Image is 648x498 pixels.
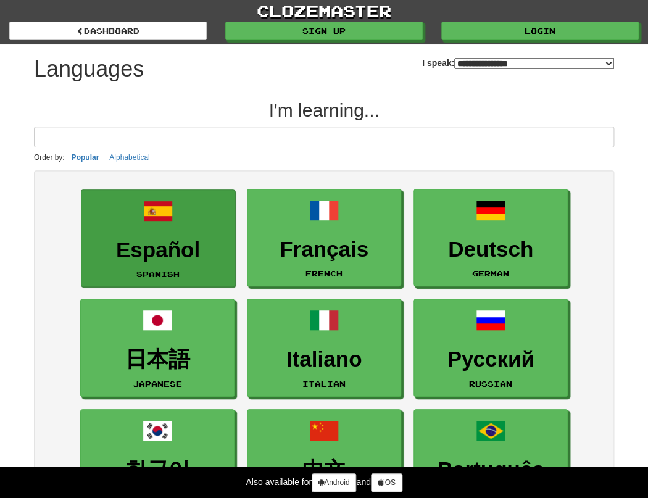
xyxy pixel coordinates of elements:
[420,238,561,262] h3: Deutsch
[422,57,614,69] label: I speak:
[34,57,144,81] h1: Languages
[420,347,561,371] h3: Русский
[88,238,228,262] h3: Español
[441,22,639,40] a: Login
[87,458,228,482] h3: 한국어
[34,100,614,120] h2: I'm learning...
[413,299,568,397] a: РусскийRussian
[247,189,401,287] a: FrançaisFrench
[68,151,103,164] button: Popular
[81,189,235,288] a: EspañolSpanish
[302,380,346,388] small: Italian
[454,58,614,69] select: I speak:
[420,458,561,482] h3: Português
[371,473,402,492] a: iOS
[225,22,423,40] a: Sign up
[133,380,182,388] small: Japanese
[136,270,180,278] small: Spanish
[247,299,401,397] a: ItalianoItalian
[9,22,207,40] a: dashboard
[469,380,512,388] small: Russian
[254,347,394,371] h3: Italiano
[254,458,394,482] h3: 中文
[312,473,356,492] a: Android
[106,151,153,164] button: Alphabetical
[413,189,568,287] a: DeutschGerman
[80,299,235,397] a: 日本語Japanese
[87,347,228,371] h3: 日本語
[305,269,343,278] small: French
[472,269,509,278] small: German
[34,153,65,162] small: Order by:
[254,238,394,262] h3: Français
